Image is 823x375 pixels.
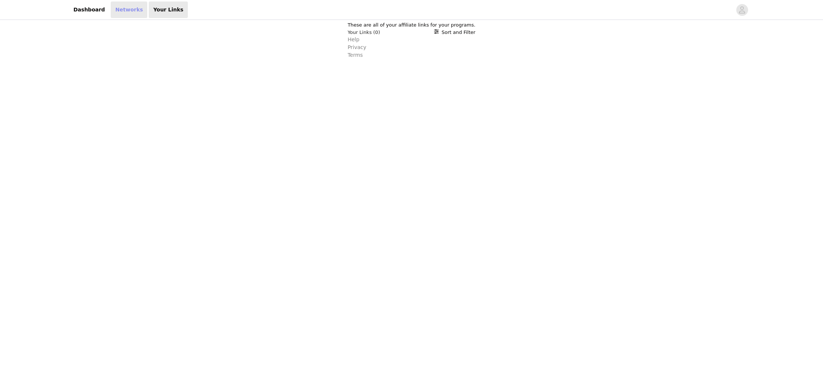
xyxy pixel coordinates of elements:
[348,36,359,44] p: Help
[738,4,745,16] div: avatar
[348,21,475,29] p: These are all of your affiliate links for your programs.
[348,51,363,59] p: Terms
[434,29,476,36] button: Sort and Filter
[348,36,475,44] a: Help
[348,51,475,59] a: Terms
[348,29,380,36] h3: Your Links (0)
[348,44,366,51] p: Privacy
[111,1,147,18] a: Networks
[149,1,188,18] a: Your Links
[348,44,475,51] a: Privacy
[69,1,109,18] a: Dashboard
